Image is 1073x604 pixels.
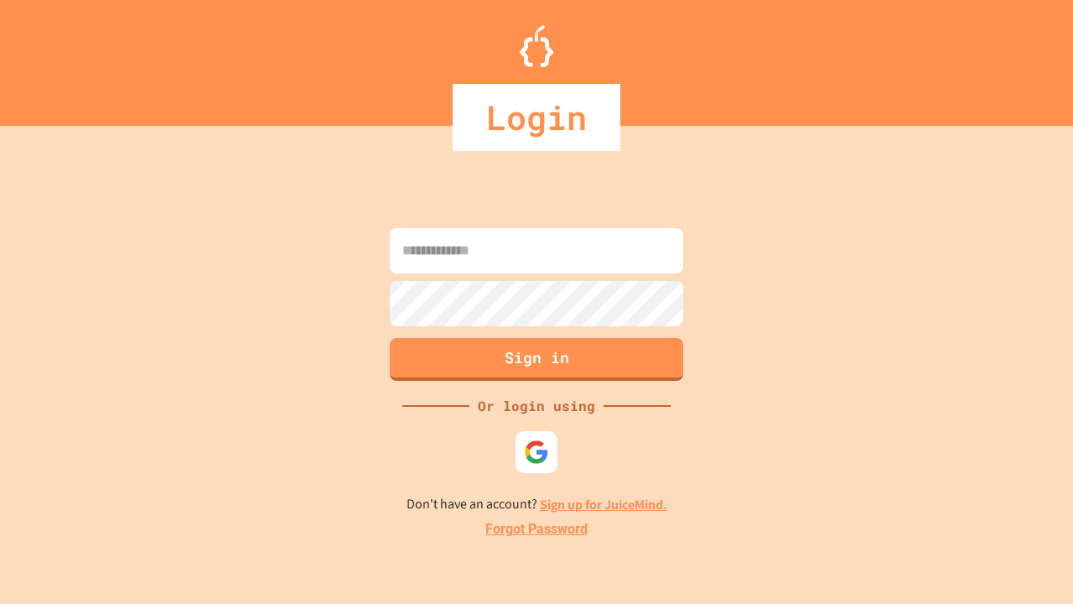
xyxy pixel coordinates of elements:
[469,396,604,416] div: Or login using
[540,496,667,513] a: Sign up for JuiceMind.
[524,440,549,465] img: google-icon.svg
[520,25,553,67] img: Logo.svg
[390,338,683,381] button: Sign in
[485,519,588,539] a: Forgot Password
[453,84,620,151] div: Login
[407,494,667,515] p: Don't have an account?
